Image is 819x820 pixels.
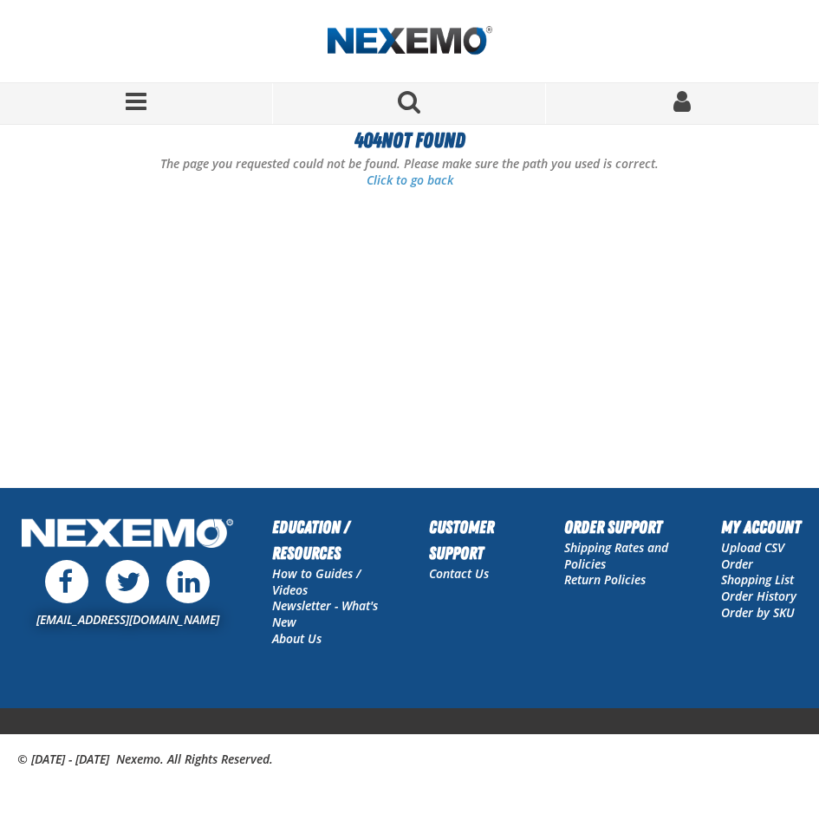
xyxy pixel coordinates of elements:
[721,604,795,621] a: Order by SKU
[564,539,668,572] a: Shipping Rates and Policies
[36,611,219,628] a: [EMAIL_ADDRESS][DOMAIN_NAME]
[273,83,546,124] button: Search for a product
[272,514,394,566] h2: Education / Resources
[7,125,812,156] h1: Not Found
[564,514,686,540] h2: Order Support
[564,571,646,588] a: Return Policies
[328,26,492,56] img: Nexemo logo
[7,156,812,172] p: The page you requested could not be found. Please make sure the path you used is correct.
[272,630,322,647] a: About Us
[367,172,453,188] a: Click to go back
[721,514,802,540] h2: My Account
[546,83,819,124] a: Sign In
[328,26,492,56] a: Home
[354,128,381,153] span: 404
[17,514,237,556] img: Nexemo Logo
[429,514,530,566] h2: Customer Support
[272,597,378,630] a: Newsletter - What's New
[721,588,796,604] a: Order History
[721,539,784,572] a: Upload CSV Order
[721,571,794,588] a: Shopping List
[429,565,489,582] a: Contact Us
[272,565,361,598] a: How to Guides / Videos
